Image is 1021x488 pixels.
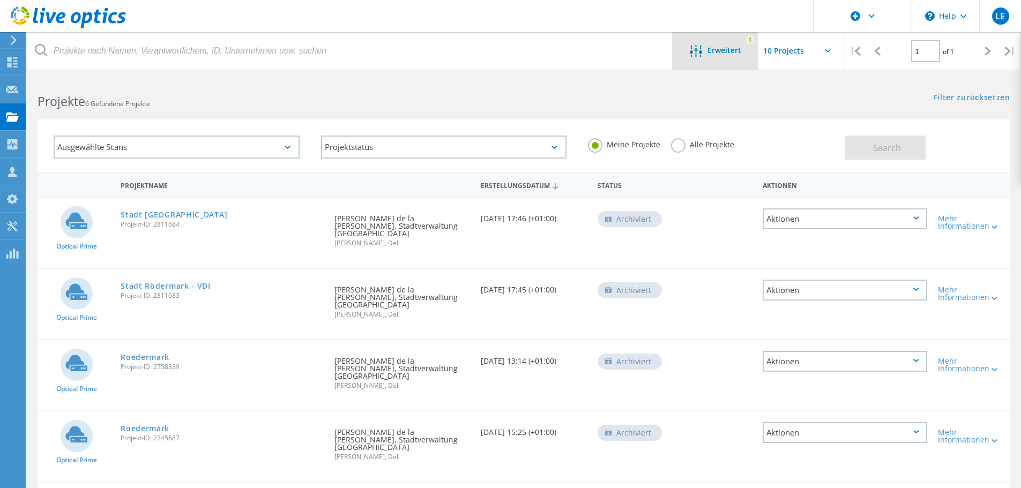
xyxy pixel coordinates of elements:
[592,175,680,194] div: Status
[121,221,324,228] span: Projekt-ID: 2811684
[334,382,469,389] span: [PERSON_NAME], Dell
[934,94,1010,103] a: Filter zurücksetzen
[995,12,1005,20] span: LE
[999,32,1021,70] div: |
[27,32,673,70] input: Projekte nach Namen, Verantwortlichem, ID, Unternehmen usw. suchen
[475,198,592,233] div: [DATE] 17:46 (+01:00)
[121,211,227,219] a: Stadt [GEOGRAPHIC_DATA]
[598,354,662,370] div: Archiviert
[56,243,97,250] span: Optical Prime
[329,340,475,400] div: [PERSON_NAME] de la [PERSON_NAME], Stadtverwaltung [GEOGRAPHIC_DATA]
[121,354,169,361] a: Roedermark
[321,136,567,159] div: Projektstatus
[938,286,1005,301] div: Mehr Informationen
[598,282,662,298] div: Archiviert
[938,357,1005,372] div: Mehr Informationen
[11,22,126,30] a: Live Optics Dashboard
[56,457,97,463] span: Optical Prime
[475,269,592,304] div: [DATE] 17:45 (+01:00)
[598,425,662,441] div: Archiviert
[598,211,662,227] div: Archiviert
[844,32,866,70] div: |
[54,136,300,159] div: Ausgewählte Scans
[329,269,475,328] div: [PERSON_NAME] de la [PERSON_NAME], Stadtverwaltung [GEOGRAPHIC_DATA]
[938,215,1005,230] div: Mehr Informationen
[475,340,592,376] div: [DATE] 13:14 (+01:00)
[938,429,1005,444] div: Mehr Informationen
[329,198,475,257] div: [PERSON_NAME] de la [PERSON_NAME], Stadtverwaltung [GEOGRAPHIC_DATA]
[329,411,475,471] div: [PERSON_NAME] de la [PERSON_NAME], Stadtverwaltung [GEOGRAPHIC_DATA]
[85,99,150,108] span: 6 Gefundene Projekte
[121,292,324,299] span: Projekt-ID: 2811683
[121,435,324,441] span: Projekt-ID: 2745687
[588,138,660,148] label: Meine Projekte
[845,136,926,160] button: Search
[121,364,324,370] span: Projekt-ID: 2758339
[38,93,85,110] b: Projekte
[873,142,901,154] span: Search
[475,175,592,195] div: Erstellungsdatum
[943,47,954,56] span: of 1
[475,411,592,447] div: [DATE] 15:25 (+01:00)
[763,208,927,229] div: Aktionen
[671,138,734,148] label: Alle Projekte
[757,175,933,194] div: Aktionen
[763,280,927,301] div: Aktionen
[115,175,329,194] div: Projektname
[334,311,469,318] span: [PERSON_NAME], Dell
[763,351,927,372] div: Aktionen
[121,425,169,432] a: Roedermark
[334,454,469,460] span: [PERSON_NAME], Dell
[763,422,927,443] div: Aktionen
[56,314,97,321] span: Optical Prime
[56,386,97,392] span: Optical Prime
[334,240,469,246] span: [PERSON_NAME], Dell
[925,11,935,21] svg: \n
[121,282,211,290] a: Stadt Rödermark - VDI
[707,47,741,54] span: Erweitert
